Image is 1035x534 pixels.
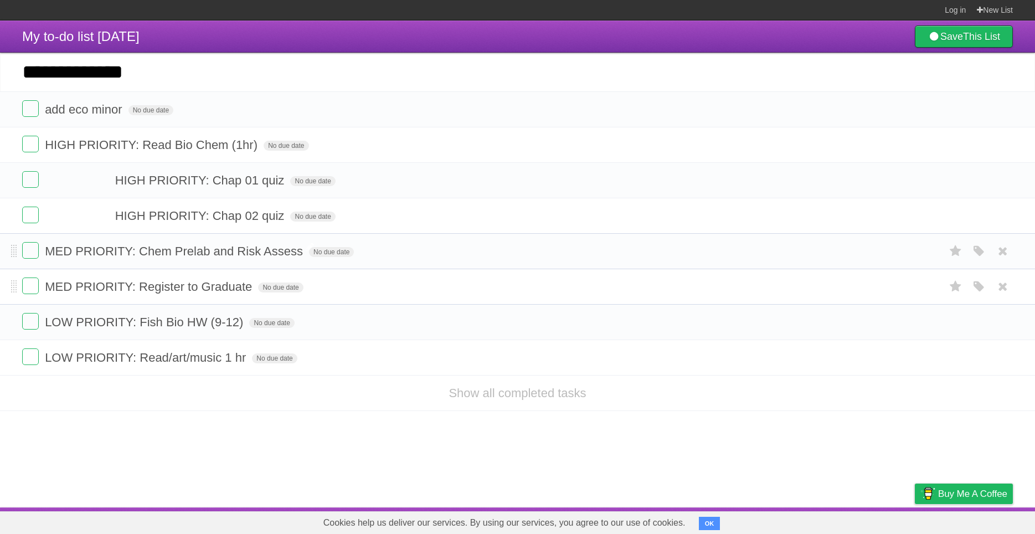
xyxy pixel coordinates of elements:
[945,278,966,296] label: Star task
[22,207,39,223] label: Done
[22,278,39,294] label: Done
[290,176,335,186] span: No due date
[45,209,287,223] span: ⠀ ⠀ ⠀ ⠀ ⠀ ⠀HIGH PRIORITY: Chap 02 quiz
[22,100,39,117] label: Done
[768,510,791,531] a: About
[449,386,586,400] a: Show all completed tasks
[938,484,1007,504] span: Buy me a coffee
[45,244,306,258] span: MED PRIORITY: Chem Prelab and Risk Assess
[249,318,294,328] span: No due date
[22,313,39,330] label: Done
[45,351,249,364] span: LOW PRIORITY: Read/art/music 1 hr
[128,105,173,115] span: No due date
[804,510,849,531] a: Developers
[915,25,1013,48] a: SaveThis List
[45,280,255,294] span: MED PRIORITY: Register to Graduate
[863,510,887,531] a: Terms
[22,242,39,259] label: Done
[264,141,308,151] span: No due date
[920,484,935,503] img: Buy me a coffee
[22,348,39,365] label: Done
[252,353,297,363] span: No due date
[22,171,39,188] label: Done
[312,512,697,534] span: Cookies help us deliver our services. By using our services, you agree to our use of cookies.
[290,212,335,222] span: No due date
[45,173,287,187] span: ⠀ ⠀ ⠀ ⠀ ⠀ ⠀HIGH PRIORITY: Chap 01 quiz
[22,136,39,152] label: Done
[258,283,303,292] span: No due date
[22,29,140,44] span: My to-do list [DATE]
[943,510,1013,531] a: Suggest a feature
[45,138,260,152] span: HIGH PRIORITY: Read Bio Chem (1hr)
[45,102,125,116] span: add eco minor
[45,315,246,329] span: LOW PRIORITY: Fish Bio HW (9-12)
[915,484,1013,504] a: Buy me a coffee
[309,247,354,257] span: No due date
[900,510,929,531] a: Privacy
[963,31,1000,42] b: This List
[945,242,966,260] label: Star task
[699,517,720,530] button: OK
